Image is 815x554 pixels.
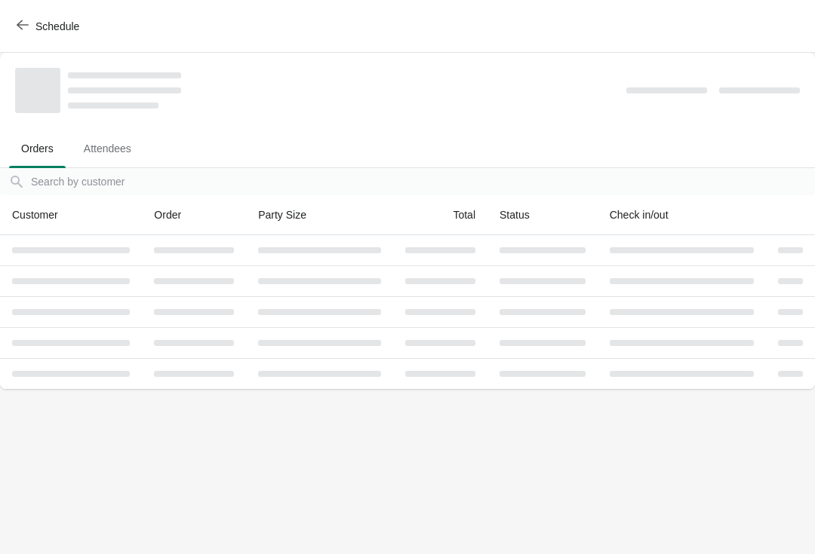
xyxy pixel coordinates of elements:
[9,135,66,162] span: Orders
[246,195,393,235] th: Party Size
[30,168,815,195] input: Search by customer
[8,13,91,40] button: Schedule
[72,135,143,162] span: Attendees
[35,20,79,32] span: Schedule
[142,195,246,235] th: Order
[393,195,487,235] th: Total
[487,195,598,235] th: Status
[598,195,766,235] th: Check in/out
